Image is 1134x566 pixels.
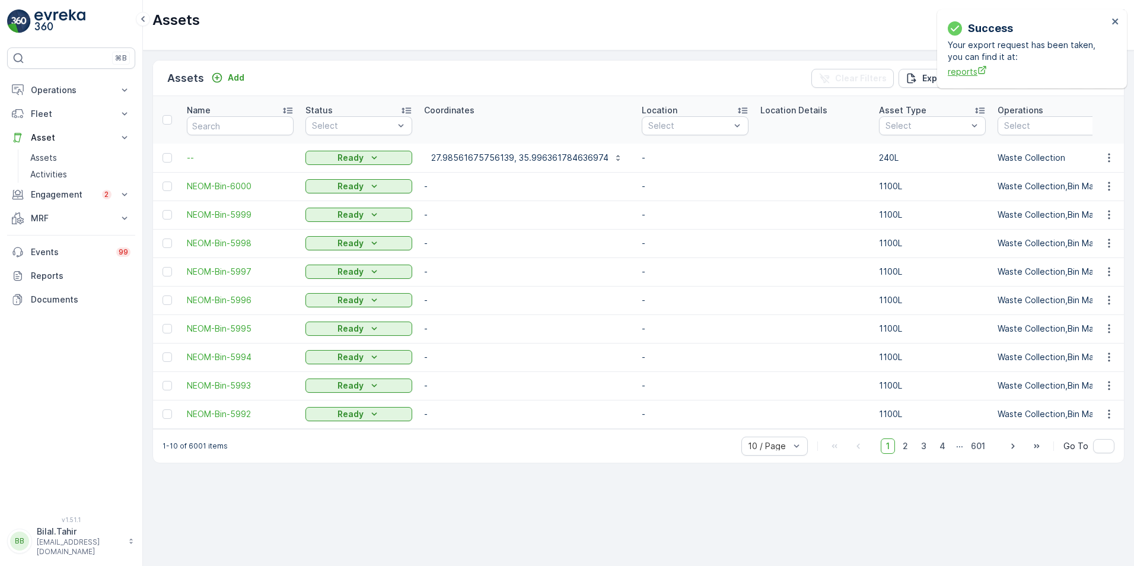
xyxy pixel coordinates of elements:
span: Go To [1063,440,1088,452]
p: Ready [337,266,364,278]
p: Activities [30,168,67,180]
a: NEOM-Bin-5993 [187,380,294,392]
button: Ready [305,179,412,193]
button: Export [899,69,957,88]
button: Ready [305,379,412,393]
button: MRF [7,206,135,230]
div: Toggle Row Selected [163,267,172,276]
input: Search [187,116,294,135]
p: Documents [31,294,130,306]
p: ... [956,438,963,454]
p: 27.98561675756139, 35.996361784636974 [431,152,609,164]
p: - [642,209,748,221]
div: Toggle Row Selected [163,295,172,305]
a: NEOM-Bin-5996 [187,294,294,306]
p: Reports [31,270,130,282]
span: 4 [934,438,951,454]
div: - [424,206,630,223]
p: Coordinates [424,104,474,116]
p: Ready [337,237,364,249]
img: logo [7,9,31,33]
p: Fleet [31,108,112,120]
a: NEOM-Bin-5995 [187,323,294,335]
p: [EMAIL_ADDRESS][DOMAIN_NAME] [37,538,122,557]
p: Select [312,120,394,132]
p: 1100L [879,209,986,221]
div: Toggle Row Selected [163,153,172,163]
img: logo_light-DOdMpM7g.png [34,9,85,33]
button: Ready [305,151,412,165]
div: Toggle Row Selected [163,324,172,333]
a: -- [187,152,294,164]
p: 99 [118,247,129,257]
p: Your export request has been taken, you can find it at: [948,39,1108,63]
p: Ready [337,209,364,221]
p: Ready [337,152,364,164]
p: Name [187,104,211,116]
a: NEOM-Bin-6000 [187,180,294,192]
p: Status [305,104,333,116]
p: 1100L [879,351,986,363]
a: Assets [26,150,135,166]
p: Export [922,72,950,84]
p: Ready [337,294,364,306]
p: Ready [337,180,364,192]
a: NEOM-Bin-5998 [187,237,294,249]
p: Ready [337,380,364,392]
p: 1100L [879,266,986,278]
p: - [642,351,748,363]
div: - [424,320,630,337]
a: Reports [7,264,135,288]
button: Ready [305,208,412,222]
button: Operations [7,78,135,102]
button: Ready [305,407,412,421]
a: NEOM-Bin-5997 [187,266,294,278]
p: - [642,152,748,164]
div: - [424,292,630,309]
p: Ready [337,408,364,420]
p: 1100L [879,380,986,392]
div: - [424,263,630,280]
div: BB [10,532,29,551]
p: 2 [104,190,110,200]
p: Ready [337,323,364,335]
p: ⌘B [115,53,127,63]
div: Toggle Row Selected [163,182,172,191]
div: - [424,235,630,252]
div: Toggle Row Selected [163,381,172,390]
a: reports [948,65,1108,78]
span: 3 [916,438,932,454]
div: Toggle Row Selected [163,239,172,248]
div: - [424,377,630,394]
span: 601 [966,438,990,454]
p: - [642,266,748,278]
button: 27.98561675756139, 35.996361784636974 [424,148,630,167]
div: - [424,178,630,195]
p: Assets [30,152,57,164]
p: Location Details [760,104,827,116]
p: Asset Type [879,104,926,116]
p: 240L [879,152,986,164]
a: NEOM-Bin-5992 [187,408,294,420]
button: Ready [305,265,412,279]
p: Engagement [31,189,95,201]
a: NEOM-Bin-5999 [187,209,294,221]
div: Toggle Row Selected [163,409,172,419]
p: Ready [337,351,364,363]
button: Ready [305,293,412,307]
div: Toggle Row Selected [163,352,172,362]
p: Assets [167,70,204,87]
button: Ready [305,322,412,336]
p: Success [968,20,1013,37]
button: Ready [305,236,412,250]
span: NEOM-Bin-5994 [187,351,294,363]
